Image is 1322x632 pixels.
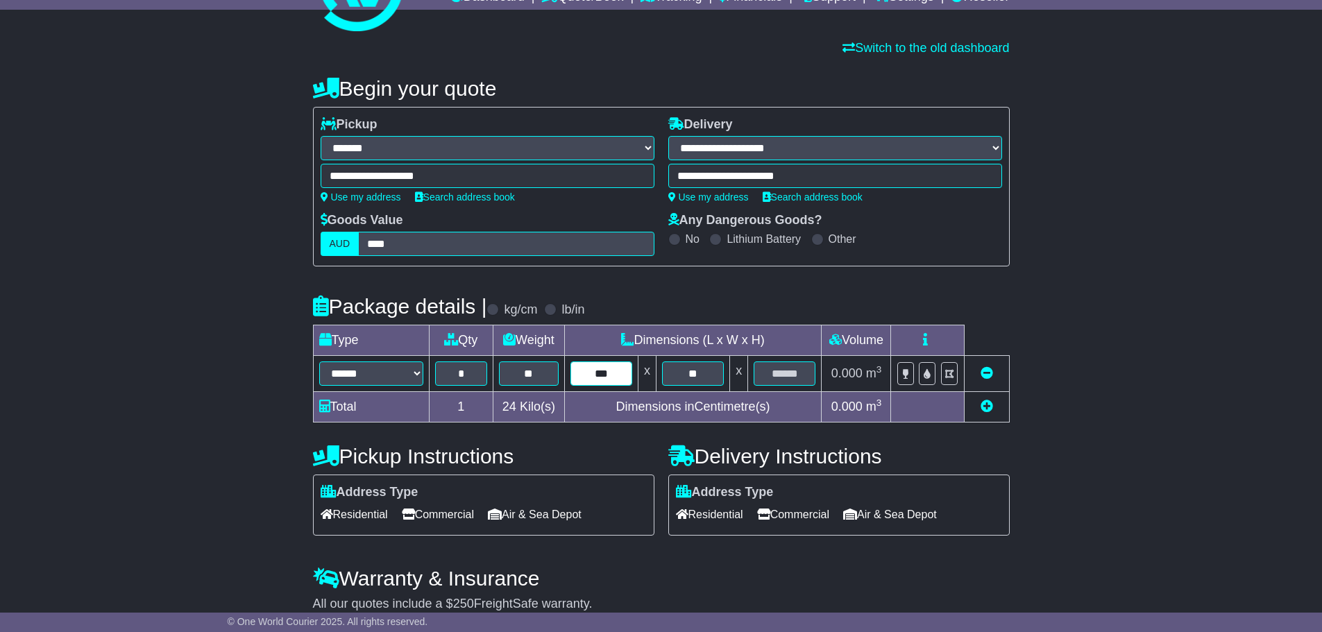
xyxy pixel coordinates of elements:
a: Search address book [415,191,515,203]
a: Switch to the old dashboard [842,41,1009,55]
span: Residential [321,504,388,525]
td: Dimensions (L x W x H) [564,325,822,356]
a: Search address book [763,191,863,203]
h4: Warranty & Insurance [313,567,1010,590]
label: kg/cm [504,302,537,318]
a: Use my address [321,191,401,203]
span: Commercial [757,504,829,525]
span: 0.000 [831,400,863,413]
td: 1 [429,392,493,422]
sup: 3 [876,398,882,408]
td: Total [313,392,429,422]
span: 24 [502,400,516,413]
label: AUD [321,232,359,256]
h4: Package details | [313,295,487,318]
span: © One World Courier 2025. All rights reserved. [228,616,428,627]
label: Lithium Battery [727,232,801,246]
a: Add new item [981,400,993,413]
label: Address Type [676,485,774,500]
span: Commercial [402,504,474,525]
label: Pickup [321,117,378,133]
td: Kilo(s) [493,392,565,422]
label: Any Dangerous Goods? [668,213,822,228]
label: Address Type [321,485,418,500]
td: Qty [429,325,493,356]
h4: Begin your quote [313,77,1010,100]
span: Air & Sea Depot [488,504,582,525]
label: No [686,232,700,246]
a: Use my address [668,191,749,203]
sup: 3 [876,364,882,375]
label: Other [829,232,856,246]
span: 250 [453,597,474,610]
span: Air & Sea Depot [843,504,937,525]
label: lb/in [561,302,584,318]
label: Goods Value [321,213,403,228]
a: Remove this item [981,366,993,380]
td: x [730,356,748,392]
span: Residential [676,504,743,525]
div: All our quotes include a $ FreightSafe warranty. [313,597,1010,612]
td: x [638,356,656,392]
td: Weight [493,325,565,356]
td: Dimensions in Centimetre(s) [564,392,822,422]
label: Delivery [668,117,733,133]
span: 0.000 [831,366,863,380]
span: m [866,400,882,413]
td: Type [313,325,429,356]
td: Volume [822,325,891,356]
h4: Pickup Instructions [313,445,654,468]
span: m [866,366,882,380]
h4: Delivery Instructions [668,445,1010,468]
